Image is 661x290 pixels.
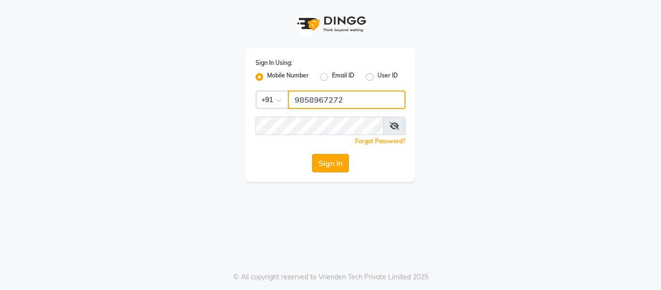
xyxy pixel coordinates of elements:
[292,10,369,38] img: logo1.svg
[255,59,292,67] label: Sign In Using:
[312,154,349,172] button: Sign In
[267,71,309,83] label: Mobile Number
[355,137,406,145] a: Forgot Password?
[288,91,406,109] input: Username
[332,71,354,83] label: Email ID
[377,71,398,83] label: User ID
[255,117,384,135] input: Username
